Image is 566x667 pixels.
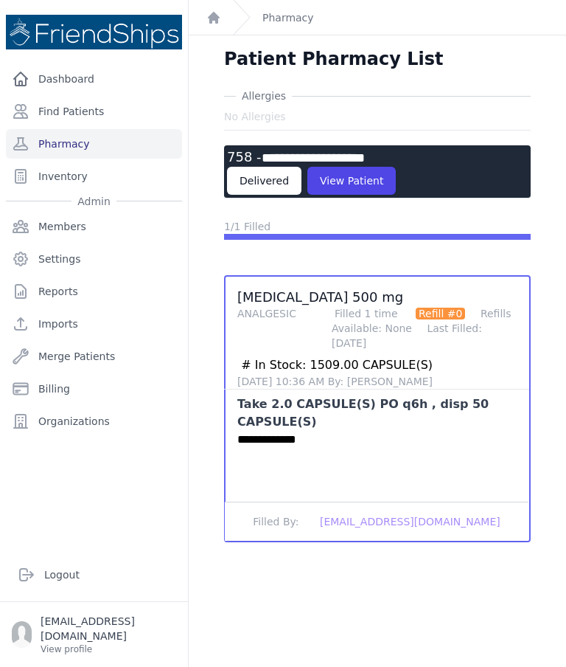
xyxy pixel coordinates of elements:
[6,162,182,191] a: Inventory
[332,308,401,319] span: Filled 1 time
[6,212,182,241] a: Members
[227,167,301,195] div: Delivered
[253,516,298,528] span: Filled By:
[416,308,465,319] span: Refill #0
[237,288,517,350] h3: [MEDICAL_DATA] 500 mg
[41,614,176,643] p: [EMAIL_ADDRESS][DOMAIN_NAME]
[6,64,182,94] a: Dashboard
[6,129,182,159] a: Pharmacy
[236,89,292,103] span: Allergies
[6,407,182,436] a: Organizations
[6,15,182,49] img: Medical Missions EMR
[71,194,116,209] span: Admin
[227,148,528,167] h3: 758 -
[320,516,500,528] span: [EMAIL_ADDRESS][DOMAIN_NAME]
[237,374,433,389] div: [DATE] 10:36 AM By: [PERSON_NAME]
[6,277,182,306] a: Reports
[6,309,182,339] a: Imports
[6,342,182,371] a: Merge Patients
[307,167,396,195] button: View Patient
[262,10,314,25] a: Pharmacy
[6,374,182,404] a: Billing
[12,614,176,655] a: [EMAIL_ADDRESS][DOMAIN_NAME] View profile
[41,643,176,655] p: View profile
[12,560,176,590] a: Logout
[225,502,528,541] button: Filled By: [EMAIL_ADDRESS][DOMAIN_NAME]
[224,219,531,234] div: 1/1 Filled
[237,356,433,374] div: # In Stock: 1509.00 CAPSULE(S)
[6,244,182,274] a: Settings
[224,109,286,124] span: No Allergies
[224,47,443,71] h1: Patient Pharmacy List
[237,306,296,350] div: ANALGESIC
[6,97,182,126] a: Find Patients
[237,395,517,431] div: Take 2.0 CAPSULE(S) PO q6h , disp 50 CAPSULE(S)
